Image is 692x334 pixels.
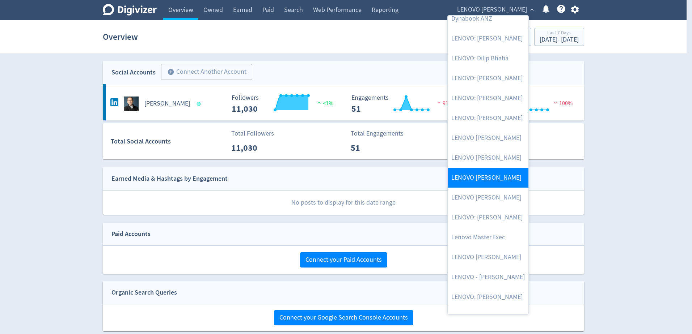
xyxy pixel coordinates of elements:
[448,227,528,247] a: Lenovo Master Exec
[448,247,528,267] a: LENOVO [PERSON_NAME]
[448,148,528,168] a: LENOVO [PERSON_NAME]
[448,168,528,188] a: LENOVO [PERSON_NAME]
[448,207,528,227] a: LENOVO: [PERSON_NAME]
[448,188,528,207] a: LENOVO [PERSON_NAME]
[448,9,528,29] a: Dynabook ANZ
[448,128,528,148] a: LENOVO [PERSON_NAME]
[448,267,528,287] a: LENOVO - [PERSON_NAME]
[448,68,528,88] a: LENOVO: [PERSON_NAME]
[448,287,528,307] a: LENOVO: [PERSON_NAME]
[448,108,528,128] a: LENOVO: [PERSON_NAME]
[448,307,528,327] a: LENOVO [PERSON_NAME]
[448,29,528,48] a: LENOVO: [PERSON_NAME]
[448,88,528,108] a: LENOVO: [PERSON_NAME]
[448,48,528,68] a: LENOVO: Dilip Bhatia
